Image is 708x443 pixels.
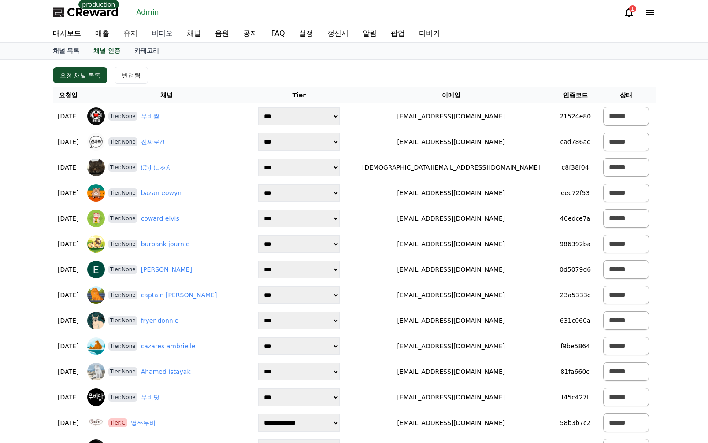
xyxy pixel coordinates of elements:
[141,112,159,121] a: 무비짤
[88,25,116,42] a: 매출
[180,25,208,42] a: 채널
[554,87,597,103] th: 인증코드
[554,308,597,333] td: 631c060a
[67,5,119,19] span: CReward
[348,103,554,129] td: [EMAIL_ADDRESS][DOMAIN_NAME]
[87,235,105,253] img: burbank journie
[84,87,250,103] th: 채널
[108,214,137,223] span: Tier:None
[56,367,80,377] p: [DATE]
[87,414,105,432] img: 영쓰무비
[87,210,105,227] img: coward elvis
[53,67,108,83] button: 요청 채널 목록
[554,180,597,206] td: eec72f53
[141,265,192,274] a: [PERSON_NAME]
[56,265,80,274] p: [DATE]
[141,137,165,147] a: 진짜로?!
[46,25,88,42] a: 대시보드
[348,87,554,103] th: 이메일
[3,279,58,301] a: Home
[624,7,634,18] a: 1
[22,292,38,299] span: Home
[141,188,182,198] a: bazan eowyn
[53,5,119,19] a: CReward
[116,25,145,42] a: 유저
[141,163,172,172] a: ぼすにゃん
[554,282,597,308] td: 23a5333c
[554,384,597,410] td: f45c427f
[554,231,597,257] td: 986392ba
[348,155,554,180] td: [DEMOGRAPHIC_DATA][EMAIL_ADDRESS][DOMAIN_NAME]
[127,43,166,59] a: 카테고리
[60,71,101,80] div: 요청 채널 목록
[208,25,236,42] a: 음원
[141,240,190,249] a: burbank journie
[292,25,320,42] a: 설정
[356,25,384,42] a: 알림
[56,342,80,351] p: [DATE]
[141,393,159,402] a: 무비닷
[56,418,80,428] p: [DATE]
[87,286,105,304] img: captain stroman
[122,71,141,80] div: 반려됨
[108,137,137,146] span: Tier:None
[56,137,80,147] p: [DATE]
[73,293,99,300] span: Messages
[90,43,124,59] a: 채널 인증
[141,214,179,223] a: coward elvis
[87,107,105,125] img: 무비짤
[597,87,655,103] th: 상태
[87,312,105,329] img: fryer donnie
[145,25,180,42] a: 비디오
[108,367,137,376] span: Tier:None
[108,163,137,172] span: Tier:None
[320,25,356,42] a: 정산서
[348,180,554,206] td: [EMAIL_ADDRESS][DOMAIN_NAME]
[114,279,169,301] a: Settings
[141,316,179,325] a: fryer donnie
[348,282,554,308] td: [EMAIL_ADDRESS][DOMAIN_NAME]
[56,112,80,121] p: [DATE]
[348,129,554,155] td: [EMAIL_ADDRESS][DOMAIN_NAME]
[108,265,137,274] span: Tier:None
[629,5,636,12] div: 1
[348,257,554,282] td: [EMAIL_ADDRESS][DOMAIN_NAME]
[554,129,597,155] td: cad786ac
[56,316,80,325] p: [DATE]
[554,257,597,282] td: 0d5079d6
[46,43,87,59] a: 채널 목록
[108,291,137,299] span: Tier:None
[412,25,447,42] a: 디버거
[348,231,554,257] td: [EMAIL_ADDRESS][DOMAIN_NAME]
[56,291,80,300] p: [DATE]
[130,292,152,299] span: Settings
[87,363,105,380] img: Ahamed istayak
[554,410,597,436] td: 58b3b7c2
[348,333,554,359] td: [EMAIL_ADDRESS][DOMAIN_NAME]
[108,393,137,402] span: Tier:None
[131,418,156,428] a: 영쓰무비
[141,291,217,300] a: captain [PERSON_NAME]
[141,367,191,377] a: Ahamed istayak
[87,184,105,202] img: bazan eowyn
[56,240,80,249] p: [DATE]
[87,388,105,406] img: 무비닷
[133,5,163,19] a: Admin
[108,188,137,197] span: Tier:None
[236,25,264,42] a: 공지
[108,112,137,121] span: Tier:None
[250,87,348,103] th: Tier
[554,359,597,384] td: 81fa660e
[87,133,105,151] img: 진짜로?!
[348,206,554,231] td: [EMAIL_ADDRESS][DOMAIN_NAME]
[56,188,80,198] p: [DATE]
[348,410,554,436] td: [EMAIL_ADDRESS][DOMAIN_NAME]
[115,67,148,84] button: 반려됨
[554,103,597,129] td: 21524e80
[87,159,105,176] img: ぼすにゃん
[554,333,597,359] td: f9be5864
[348,359,554,384] td: [EMAIL_ADDRESS][DOMAIN_NAME]
[141,342,196,351] a: cazares ambrielle
[264,25,292,42] a: FAQ
[554,206,597,231] td: 40edce7a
